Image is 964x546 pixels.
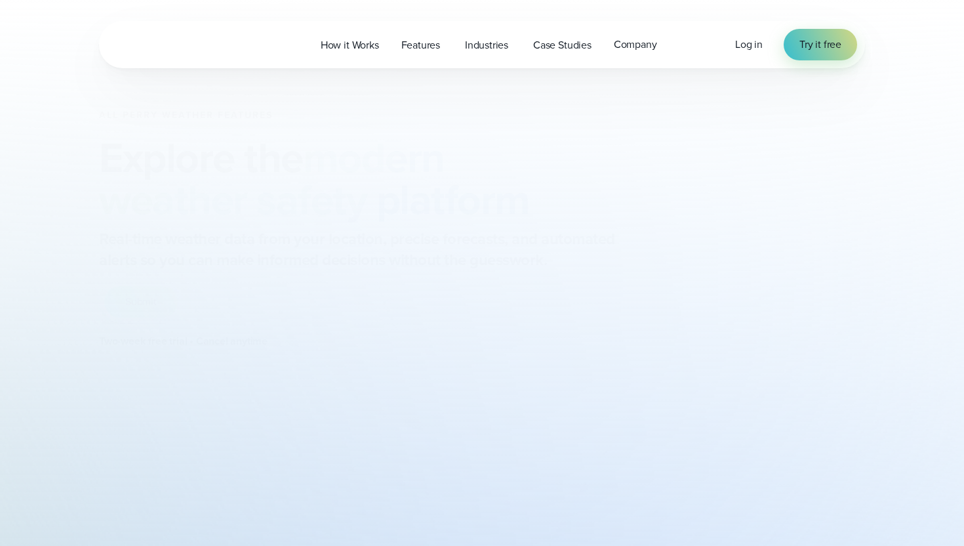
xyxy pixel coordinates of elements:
[465,37,508,53] span: Industries
[401,37,440,53] span: Features
[321,37,379,53] span: How it Works
[799,37,841,52] span: Try it free
[522,31,603,58] a: Case Studies
[614,37,657,52] span: Company
[310,31,390,58] a: How it Works
[735,37,763,52] a: Log in
[533,37,592,53] span: Case Studies
[784,29,857,60] a: Try it free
